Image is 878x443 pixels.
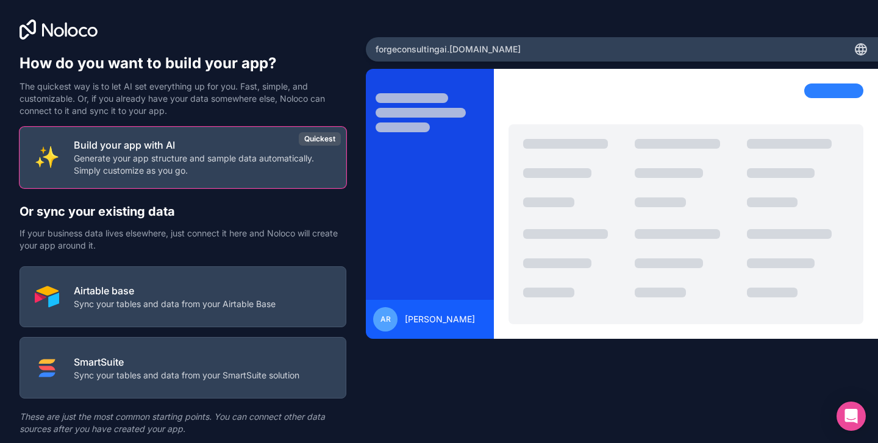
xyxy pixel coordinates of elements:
[20,127,346,188] button: INTERNAL_WITH_AIBuild your app with AIGenerate your app structure and sample data automatically. ...
[20,266,346,328] button: AIRTABLEAirtable baseSync your tables and data from your Airtable Base
[74,152,331,177] p: Generate your app structure and sample data automatically. Simply customize as you go.
[35,285,59,309] img: AIRTABLE
[35,356,59,380] img: SMART_SUITE
[20,411,346,435] p: These are just the most common starting points. You can connect other data sources after you have...
[405,313,475,325] span: [PERSON_NAME]
[20,80,346,117] p: The quickest way is to let AI set everything up for you. Fast, simple, and customizable. Or, if y...
[74,283,276,298] p: Airtable base
[380,314,391,324] span: AR
[74,369,299,381] p: Sync your tables and data from your SmartSuite solution
[35,145,59,169] img: INTERNAL_WITH_AI
[74,298,276,310] p: Sync your tables and data from your Airtable Base
[20,227,346,252] p: If your business data lives elsewhere, just connect it here and Noloco will create your app aroun...
[20,203,346,220] h2: Or sync your existing data
[837,402,866,431] div: Open Intercom Messenger
[20,54,346,73] h1: How do you want to build your app?
[20,337,346,399] button: SMART_SUITESmartSuiteSync your tables and data from your SmartSuite solution
[299,132,341,146] div: Quickest
[74,355,299,369] p: SmartSuite
[376,43,521,55] span: forgeconsultingai .[DOMAIN_NAME]
[74,138,331,152] p: Build your app with AI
